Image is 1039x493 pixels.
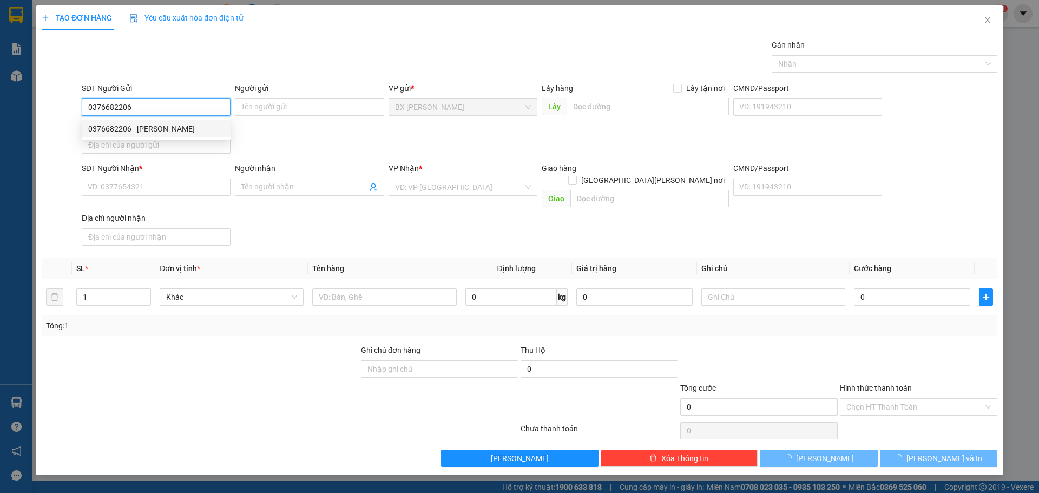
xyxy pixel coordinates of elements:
span: Tổng cước [680,384,716,392]
button: [PERSON_NAME] và In [880,450,997,467]
div: Tổng: 1 [46,320,401,332]
span: plus [979,293,992,301]
div: Người nhận [235,162,384,174]
div: 0376682206 - [PERSON_NAME] [88,123,224,135]
input: Địa chỉ của người gửi [82,136,231,154]
span: Xóa Thông tin [661,452,708,464]
span: Định lượng [497,264,536,273]
span: Lấy hàng [542,84,573,93]
div: CMND/Passport [733,82,882,94]
div: SĐT Người Nhận [82,162,231,174]
span: Tên hàng [312,264,344,273]
span: Giao hàng [542,164,576,173]
span: Giao [542,190,570,207]
input: Địa chỉ của người nhận [82,228,231,246]
div: Chưa thanh toán [519,423,679,442]
div: 0376682206 - CHỊ PHƯỢNG [82,120,231,137]
div: SĐT Người Gửi [82,82,231,94]
span: Khác [166,289,297,305]
span: Lấy tận nơi [682,82,729,94]
input: VD: Bàn, Ghế [312,288,456,306]
span: Giá trị hàng [576,264,616,273]
span: Yêu cầu xuất hóa đơn điện tử [129,14,244,22]
img: icon [129,14,138,23]
span: loading [784,454,796,462]
div: CMND/Passport [733,162,882,174]
label: Hình thức thanh toán [840,384,912,392]
button: Close [972,5,1003,36]
span: kg [557,288,568,306]
div: Địa chỉ người nhận [82,212,231,224]
span: SL [76,264,85,273]
button: delete [46,288,63,306]
input: 0 [576,288,693,306]
span: [PERSON_NAME] [491,452,549,464]
span: [PERSON_NAME] và In [906,452,982,464]
input: Ghi Chú [701,288,845,306]
button: [PERSON_NAME] [441,450,599,467]
span: Đơn vị tính [160,264,200,273]
button: [PERSON_NAME] [760,450,877,467]
span: delete [649,454,657,463]
span: TẠO ĐƠN HÀNG [42,14,112,22]
span: user-add [369,183,378,192]
div: Người gửi [235,82,384,94]
span: [GEOGRAPHIC_DATA][PERSON_NAME] nơi [577,174,729,186]
input: Ghi chú đơn hàng [361,360,518,378]
span: Cước hàng [854,264,891,273]
button: plus [979,288,993,306]
span: close [983,16,992,24]
span: Lấy [542,98,567,115]
label: Gán nhãn [772,41,805,49]
span: [PERSON_NAME] [796,452,854,464]
span: plus [42,14,49,22]
span: Thu Hộ [521,346,545,354]
label: Ghi chú đơn hàng [361,346,420,354]
div: VP gửi [389,82,537,94]
input: Dọc đường [570,190,729,207]
span: VP Nhận [389,164,419,173]
span: BX Cao Lãnh [395,99,531,115]
th: Ghi chú [697,258,850,279]
button: deleteXóa Thông tin [601,450,758,467]
input: Dọc đường [567,98,729,115]
span: loading [895,454,906,462]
